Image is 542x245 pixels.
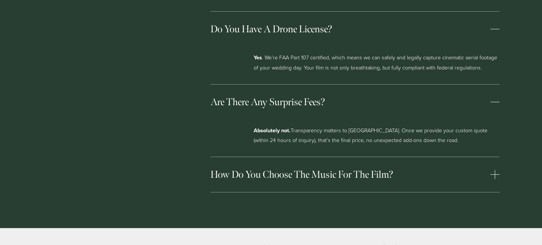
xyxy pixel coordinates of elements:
div: Are there any surprise fees? [210,119,499,157]
span: Do you have a drone license? [210,23,490,35]
p: . We’re FAA Part 107 certified, which means we can safely and legally capture cinematic aerial fo... [254,53,499,72]
button: Are there any surprise fees? [210,85,499,119]
button: Do you have a drone license? [210,12,499,47]
div: Do you have a drone license? [210,47,499,84]
strong: Yes [254,54,262,61]
span: How do you choose the music for the film? [210,168,490,181]
strong: Absolutely not. [254,127,291,134]
button: How do you choose the music for the film? [210,157,499,192]
span: Are there any surprise fees? [210,96,490,108]
p: Transparency matters to [GEOGRAPHIC_DATA]. Once we provide your custom quote (within 24 hours of ... [254,126,499,145]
